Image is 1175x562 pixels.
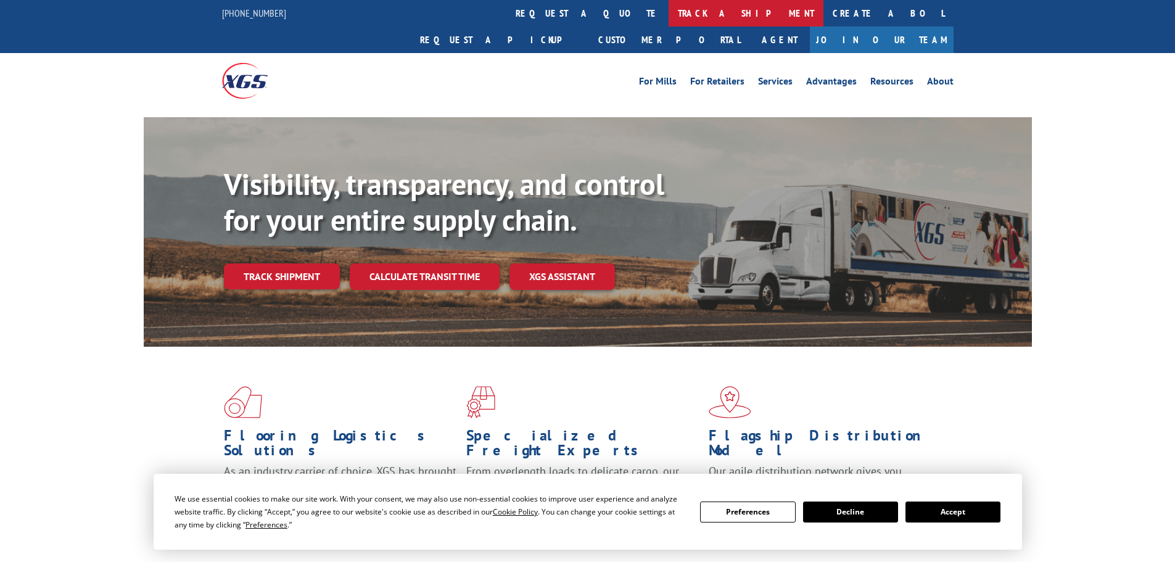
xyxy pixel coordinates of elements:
h1: Specialized Freight Experts [466,428,699,464]
a: Calculate transit time [350,263,500,290]
span: As an industry carrier of choice, XGS has brought innovation and dedication to flooring logistics... [224,464,456,508]
img: xgs-icon-focused-on-flooring-red [466,386,495,418]
a: Request a pickup [411,27,589,53]
div: Cookie Consent Prompt [154,474,1022,550]
a: Track shipment [224,263,340,289]
p: From overlength loads to delicate cargo, our experienced staff knows the best way to move your fr... [466,464,699,519]
span: Preferences [245,519,287,530]
h1: Flagship Distribution Model [709,428,942,464]
b: Visibility, transparency, and control for your entire supply chain. [224,165,664,239]
a: For Retailers [690,76,744,90]
button: Accept [905,502,1000,523]
a: Join Our Team [810,27,954,53]
span: Cookie Policy [493,506,538,517]
a: Agent [749,27,810,53]
a: For Mills [639,76,677,90]
a: About [927,76,954,90]
div: We use essential cookies to make our site work. With your consent, we may also use non-essential ... [175,492,685,531]
img: xgs-icon-flagship-distribution-model-red [709,386,751,418]
a: Services [758,76,793,90]
a: XGS ASSISTANT [509,263,615,290]
span: Our agile distribution network gives you nationwide inventory management on demand. [709,464,936,493]
button: Decline [803,502,898,523]
a: Resources [870,76,913,90]
a: [PHONE_NUMBER] [222,7,286,19]
button: Preferences [700,502,795,523]
a: Customer Portal [589,27,749,53]
h1: Flooring Logistics Solutions [224,428,457,464]
img: xgs-icon-total-supply-chain-intelligence-red [224,386,262,418]
a: Advantages [806,76,857,90]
